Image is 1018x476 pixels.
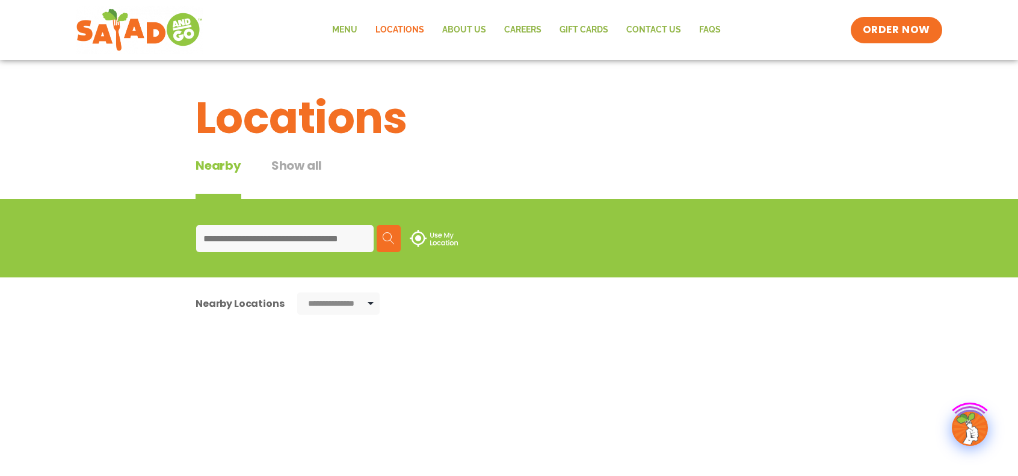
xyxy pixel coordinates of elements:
[271,156,322,199] button: Show all
[551,16,617,44] a: GIFT CARDS
[196,296,284,311] div: Nearby Locations
[690,16,730,44] a: FAQs
[323,16,730,44] nav: Menu
[410,230,458,247] img: use-location.svg
[851,17,942,43] a: ORDER NOW
[433,16,495,44] a: About Us
[196,85,822,150] h1: Locations
[863,23,930,37] span: ORDER NOW
[196,156,241,199] div: Nearby
[76,6,203,54] img: new-SAG-logo-768×292
[617,16,690,44] a: Contact Us
[383,232,395,244] img: search.svg
[495,16,551,44] a: Careers
[366,16,433,44] a: Locations
[196,156,352,199] div: Tabbed content
[323,16,366,44] a: Menu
